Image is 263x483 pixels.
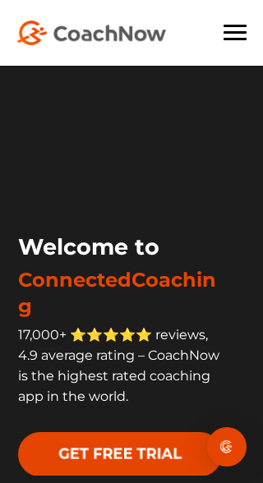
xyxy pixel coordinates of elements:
[18,327,219,404] span: 17,000+ ⭐️⭐️⭐️⭐️⭐️ reviews, 4.9 average rating – CoachNow is the highest rated coaching app in th...
[18,234,222,320] h1: Welcome to
[18,432,222,476] img: GET FREE TRIAL
[16,21,166,45] img: CoachNow Logo
[18,267,222,320] span: ConnectedCoaching
[207,427,247,467] div: Open Intercom Messenger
